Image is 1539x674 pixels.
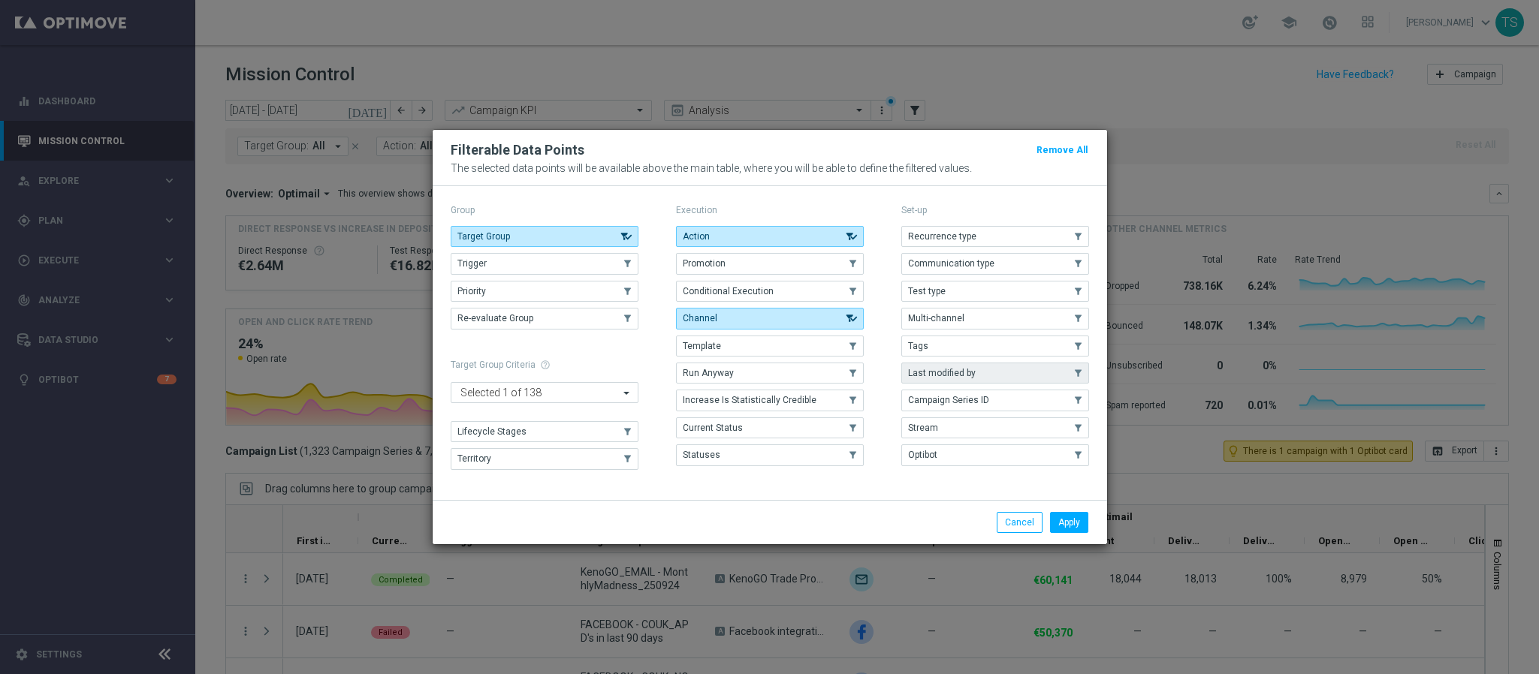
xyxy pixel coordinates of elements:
button: Stream [901,417,1089,438]
button: Current Status [676,417,864,438]
button: Promotion [676,253,864,274]
button: Re-evaluate Group [451,308,638,329]
ng-select: Territory [451,382,638,403]
span: Action [683,231,710,242]
span: Selected 1 of 138 [457,386,545,399]
p: The selected data points will be available above the main table, where you will be able to define... [451,162,1089,174]
button: Trigger [451,253,638,274]
span: Template [683,341,721,351]
span: Increase Is Statistically Credible [683,395,816,405]
button: Campaign Series ID [901,390,1089,411]
span: Recurrence type [908,231,976,242]
button: Channel [676,308,864,329]
span: Conditional Execution [683,286,774,296]
button: Target Group [451,226,638,247]
span: Re-evaluate Group [457,313,533,323]
button: Tags [901,335,1089,357]
span: Promotion [683,258,726,269]
button: Remove All [1035,142,1089,158]
h2: Filterable Data Points [451,141,584,159]
button: Priority [451,281,638,302]
button: Optibot [901,444,1089,465]
span: Current Status [683,423,743,433]
button: Lifecycle Stages [451,421,638,442]
h1: Target Group Criteria [451,360,638,370]
span: Trigger [457,258,487,269]
button: Action [676,226,864,247]
span: Last modified by [908,368,976,378]
button: Recurrence type [901,226,1089,247]
button: Last modified by [901,363,1089,384]
span: Run Anyway [683,368,734,378]
p: Set-up [901,204,1089,216]
button: Run Anyway [676,363,864,384]
span: Optibot [908,450,937,460]
button: Apply [1050,512,1088,533]
span: Target Group [457,231,510,242]
span: Lifecycle Stages [457,426,527,437]
button: Multi-channel [901,308,1089,329]
span: Campaign Series ID [908,395,989,405]
p: Group [451,204,638,216]
span: Tags [908,341,928,351]
span: Priority [457,286,486,296]
span: Test type [908,286,946,296]
button: Cancel [997,512,1043,533]
button: Statuses [676,444,864,465]
button: Conditional Execution [676,281,864,302]
button: Increase Is Statistically Credible [676,390,864,411]
span: Channel [683,313,717,323]
span: Multi-channel [908,313,964,323]
button: Test type [901,281,1089,302]
p: Execution [676,204,864,216]
span: Territory [457,453,491,464]
button: Template [676,335,864,357]
span: help_outline [540,360,551,370]
span: Stream [908,423,938,433]
span: Statuses [683,450,720,460]
span: Communication type [908,258,994,269]
button: Territory [451,448,638,469]
button: Communication type [901,253,1089,274]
